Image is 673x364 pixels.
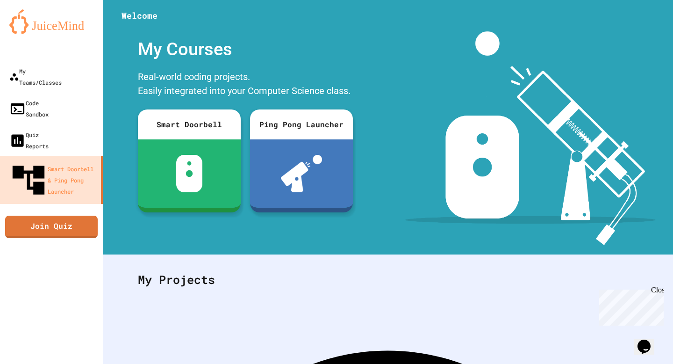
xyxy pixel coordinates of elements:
img: logo-orange.svg [9,9,93,34]
div: My Teams/Classes [9,66,62,88]
iframe: chat widget [634,327,664,355]
a: Join Quiz [5,216,98,238]
div: My Courses [133,31,358,67]
div: Ping Pong Launcher [250,109,353,139]
div: Smart Doorbell & Ping Pong Launcher [9,161,97,199]
img: sdb-white.svg [176,155,203,192]
div: Real-world coding projects. Easily integrated into your Computer Science class. [133,67,358,102]
img: ppl-with-ball.png [281,155,322,192]
img: banner-image-my-projects.png [405,31,656,245]
div: Code Sandbox [9,97,49,120]
iframe: chat widget [595,286,664,326]
div: Smart Doorbell [138,109,241,139]
div: My Projects [129,262,647,298]
div: Chat with us now!Close [4,4,64,59]
div: Quiz Reports [9,129,49,152]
